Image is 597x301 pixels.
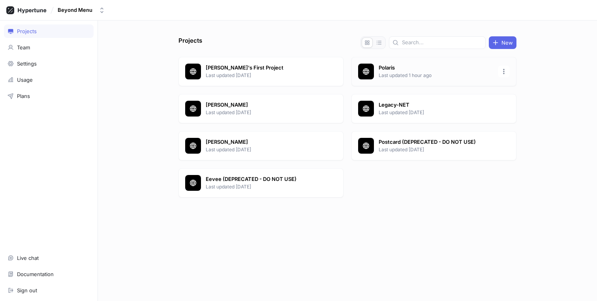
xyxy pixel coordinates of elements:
p: Last updated [DATE] [206,146,320,153]
div: Sign out [17,287,37,293]
div: Projects [17,28,37,34]
p: [PERSON_NAME]'s First Project [206,64,320,72]
div: Team [17,44,30,51]
a: Team [4,41,94,54]
div: Live chat [17,255,39,261]
p: [PERSON_NAME] [206,138,320,146]
a: Documentation [4,267,94,281]
p: Postcard (DEPRECATED - DO NOT USE) [379,138,493,146]
div: Settings [17,60,37,67]
p: Projects [178,36,202,49]
button: Beyond Menu [54,4,108,17]
p: Last updated [DATE] [379,109,493,116]
p: Last updated 1 hour ago [379,72,493,79]
p: Last updated [DATE] [379,146,493,153]
input: Search... [402,39,482,47]
p: Eevee (DEPRECATED - DO NOT USE) [206,175,320,183]
p: Polaris [379,64,493,72]
button: New [489,36,516,49]
p: Last updated [DATE] [206,72,320,79]
div: Plans [17,93,30,99]
a: Usage [4,73,94,87]
div: Beyond Menu [58,7,92,13]
p: Last updated [DATE] [206,183,320,190]
a: Settings [4,57,94,70]
a: Projects [4,24,94,38]
p: [PERSON_NAME] [206,101,320,109]
p: Legacy-NET [379,101,493,109]
p: Last updated [DATE] [206,109,320,116]
a: Plans [4,89,94,103]
span: New [501,40,513,45]
div: Documentation [17,271,54,277]
div: Usage [17,77,33,83]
